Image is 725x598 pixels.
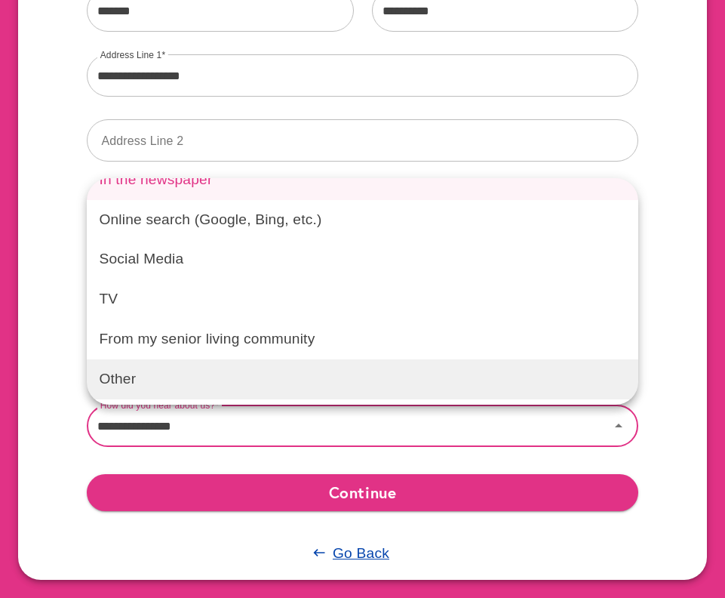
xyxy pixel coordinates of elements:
p: Online search (Google, Bing, etc.) [99,209,625,231]
p: Social Media [99,248,625,270]
p: From my senior living community [99,328,625,350]
p: TV [99,288,625,310]
p: Other [99,368,625,390]
p: In the newspaper [99,169,625,191]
